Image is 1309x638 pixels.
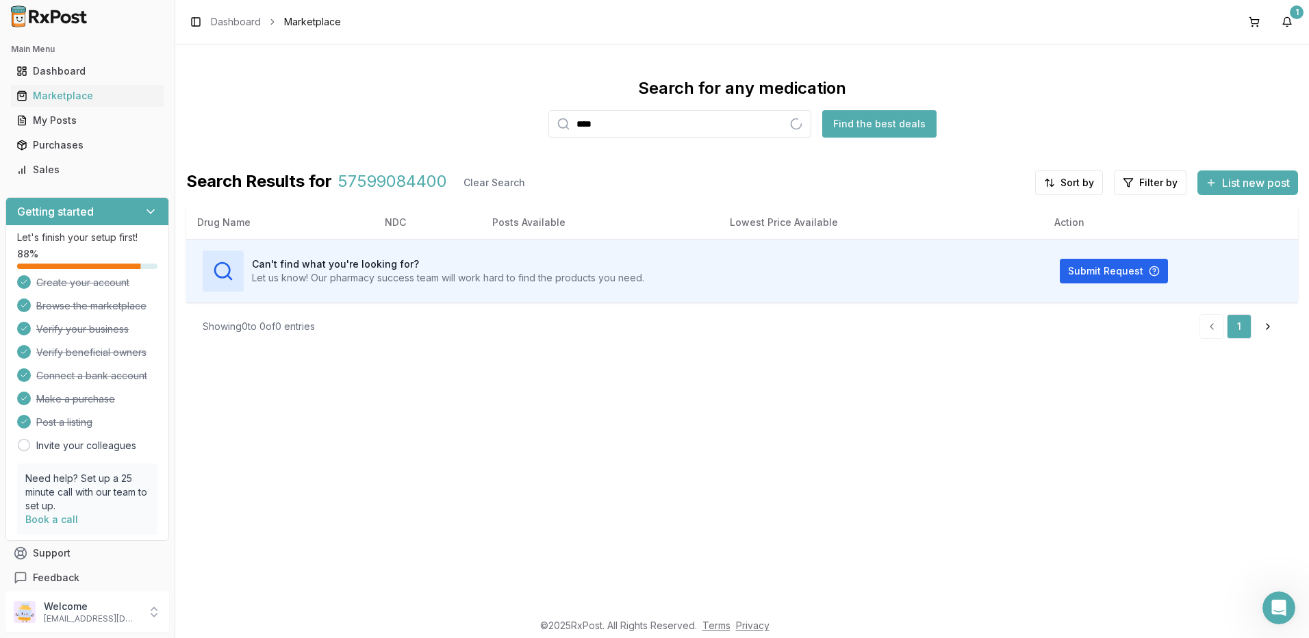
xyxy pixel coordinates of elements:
[252,257,644,271] h3: Can't find what you're looking for?
[1227,314,1251,339] a: 1
[186,170,332,195] span: Search Results for
[5,60,169,82] button: Dashboard
[284,15,341,29] span: Marketplace
[16,64,158,78] div: Dashboard
[16,89,158,103] div: Marketplace
[11,133,164,157] a: Purchases
[25,513,78,525] a: Book a call
[211,15,341,29] nav: breadcrumb
[14,601,36,623] img: User avatar
[17,231,157,244] p: Let's finish your setup first!
[1197,177,1298,191] a: List new post
[5,541,169,565] button: Support
[203,320,315,333] div: Showing 0 to 0 of 0 entries
[11,157,164,182] a: Sales
[44,613,139,624] p: [EMAIL_ADDRESS][DOMAIN_NAME]
[5,110,169,131] button: My Posts
[252,271,644,285] p: Let us know! Our pharmacy success team will work hard to find the products you need.
[16,114,158,127] div: My Posts
[1043,206,1298,239] th: Action
[719,206,1043,239] th: Lowest Price Available
[1114,170,1186,195] button: Filter by
[1060,259,1168,283] button: Submit Request
[36,276,129,290] span: Create your account
[36,299,147,313] span: Browse the marketplace
[17,203,94,220] h3: Getting started
[186,206,374,239] th: Drug Name
[17,247,38,261] span: 88 %
[36,416,92,429] span: Post a listing
[11,108,164,133] a: My Posts
[5,85,169,107] button: Marketplace
[1139,176,1178,190] span: Filter by
[36,369,147,383] span: Connect a bank account
[25,472,149,513] p: Need help? Set up a 25 minute call with our team to set up.
[11,59,164,84] a: Dashboard
[1290,5,1304,19] div: 1
[5,565,169,590] button: Feedback
[1060,176,1094,190] span: Sort by
[1276,11,1298,33] button: 1
[44,600,139,613] p: Welcome
[481,206,719,239] th: Posts Available
[36,392,115,406] span: Make a purchase
[36,322,129,336] span: Verify your business
[5,134,169,156] button: Purchases
[638,77,846,99] div: Search for any medication
[16,138,158,152] div: Purchases
[453,170,536,195] button: Clear Search
[11,84,164,108] a: Marketplace
[1262,591,1295,624] iframe: Intercom live chat
[36,346,147,359] span: Verify beneficial owners
[5,5,93,27] img: RxPost Logo
[1035,170,1103,195] button: Sort by
[374,206,481,239] th: NDC
[702,620,730,631] a: Terms
[36,439,136,452] a: Invite your colleagues
[211,15,261,29] a: Dashboard
[1197,170,1298,195] button: List new post
[1222,175,1290,191] span: List new post
[33,571,79,585] span: Feedback
[5,159,169,181] button: Sales
[736,620,770,631] a: Privacy
[16,163,158,177] div: Sales
[1254,314,1282,339] a: Go to next page
[11,44,164,55] h2: Main Menu
[1199,314,1282,339] nav: pagination
[822,110,937,138] button: Find the best deals
[338,170,447,195] span: 57599084400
